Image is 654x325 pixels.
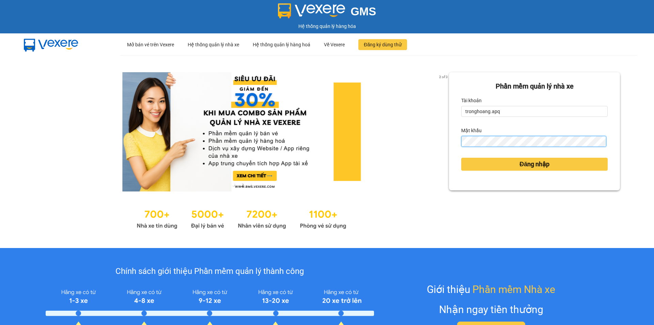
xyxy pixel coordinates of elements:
[472,281,555,297] span: Phần mềm Nhà xe
[240,183,243,186] li: slide item 2
[34,72,44,191] button: previous slide / item
[461,81,608,92] div: Phần mềm quản lý nhà xe
[232,183,235,186] li: slide item 1
[278,3,345,18] img: logo 2
[351,5,376,18] span: GMS
[17,33,85,56] img: mbUUG5Q.png
[188,34,239,56] div: Hệ thống quản lý nhà xe
[137,205,346,231] img: Statistics.png
[2,22,652,30] div: Hệ thống quản lý hàng hóa
[364,41,402,48] span: Đăng ký dùng thử
[248,183,251,186] li: slide item 3
[461,106,608,117] input: Tài khoản
[278,10,376,16] a: GMS
[439,72,449,191] button: next slide / item
[324,34,345,56] div: Về Vexere
[437,72,449,81] p: 2 of 3
[519,159,549,169] span: Đăng nhập
[461,136,606,147] input: Mật khẩu
[46,265,374,278] div: Chính sách giới thiệu Phần mềm quản lý thành công
[461,95,482,106] label: Tài khoản
[358,39,407,50] button: Đăng ký dùng thử
[127,34,174,56] div: Mở bán vé trên Vexere
[427,281,555,297] div: Giới thiệu
[253,34,310,56] div: Hệ thống quản lý hàng hoá
[461,125,482,136] label: Mật khẩu
[439,301,543,318] div: Nhận ngay tiền thưởng
[461,158,608,171] button: Đăng nhập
